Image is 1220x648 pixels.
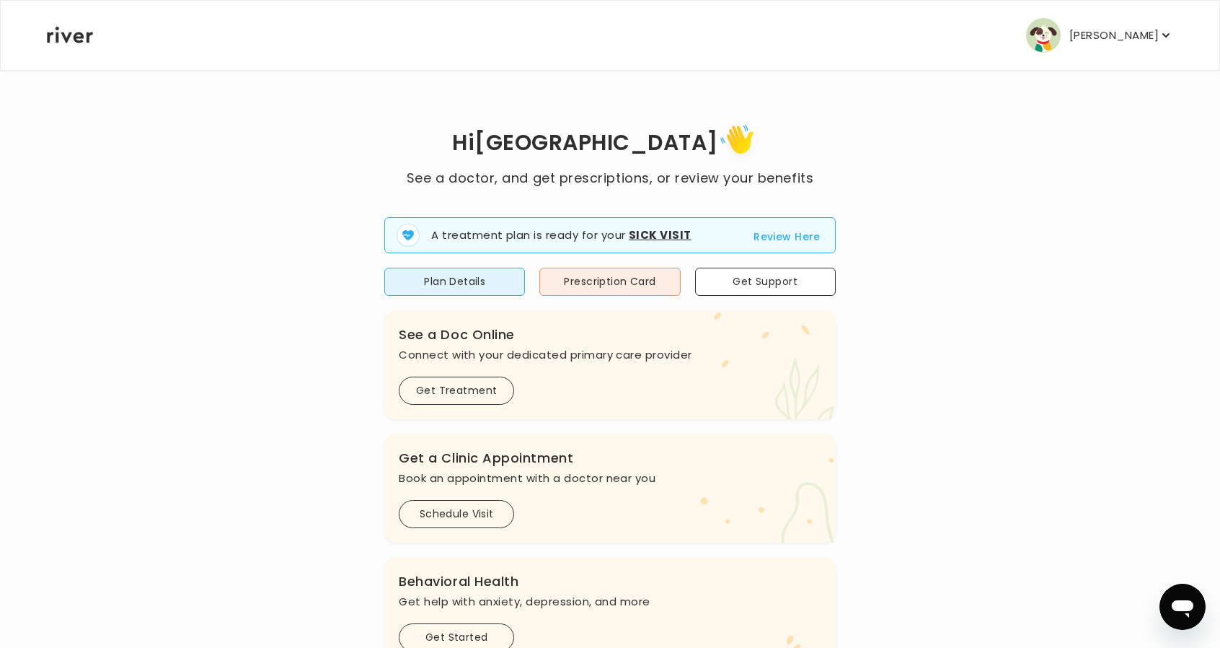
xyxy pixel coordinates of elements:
[399,377,514,405] button: Get Treatment
[407,168,813,188] p: See a doctor, and get prescriptions, or review your benefits
[399,592,821,612] p: Get help with anxiety, depression, and more
[399,572,821,592] h3: Behavioral Health
[399,345,821,365] p: Connect with your dedicated primary care provider
[399,500,514,528] button: Schedule Visit
[695,268,836,296] button: Get Support
[1069,25,1159,45] p: [PERSON_NAME]
[629,227,691,242] strong: Sick Visit
[539,268,680,296] button: Prescription Card
[1159,584,1206,630] iframe: Button to launch messaging window
[753,228,821,245] button: Review Here
[384,268,525,296] button: Plan Details
[431,227,691,244] p: A treatment plan is ready for your
[1026,18,1173,53] button: user avatar[PERSON_NAME]
[407,120,813,168] h1: Hi [GEOGRAPHIC_DATA]
[399,325,821,345] h3: See a Doc Online
[399,468,821,489] p: Book an appointment with a doctor near you
[399,448,821,468] h3: Get a Clinic Appointment
[1026,18,1061,53] img: user avatar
